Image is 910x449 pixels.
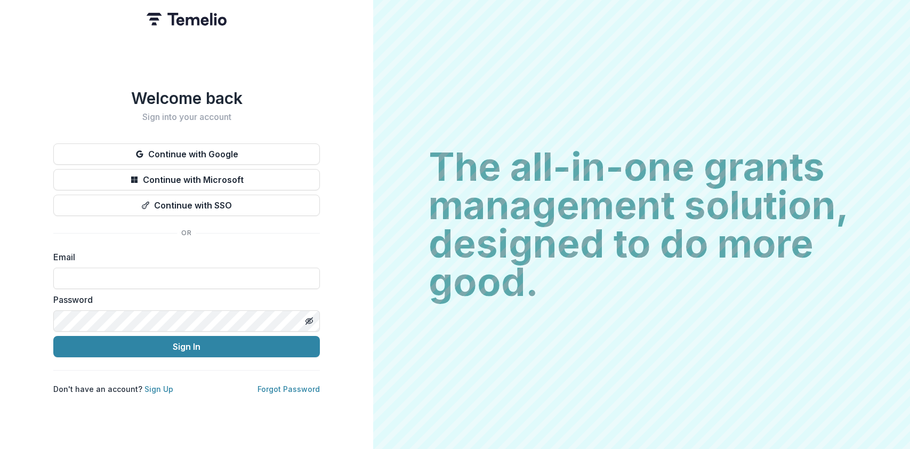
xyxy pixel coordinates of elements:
[53,336,320,357] button: Sign In
[53,383,173,395] p: Don't have an account?
[53,293,313,306] label: Password
[53,112,320,122] h2: Sign into your account
[53,195,320,216] button: Continue with SSO
[144,384,173,394] a: Sign Up
[53,251,313,263] label: Email
[301,312,318,330] button: Toggle password visibility
[53,143,320,165] button: Continue with Google
[53,169,320,190] button: Continue with Microsoft
[147,13,227,26] img: Temelio
[257,384,320,394] a: Forgot Password
[53,89,320,108] h1: Welcome back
